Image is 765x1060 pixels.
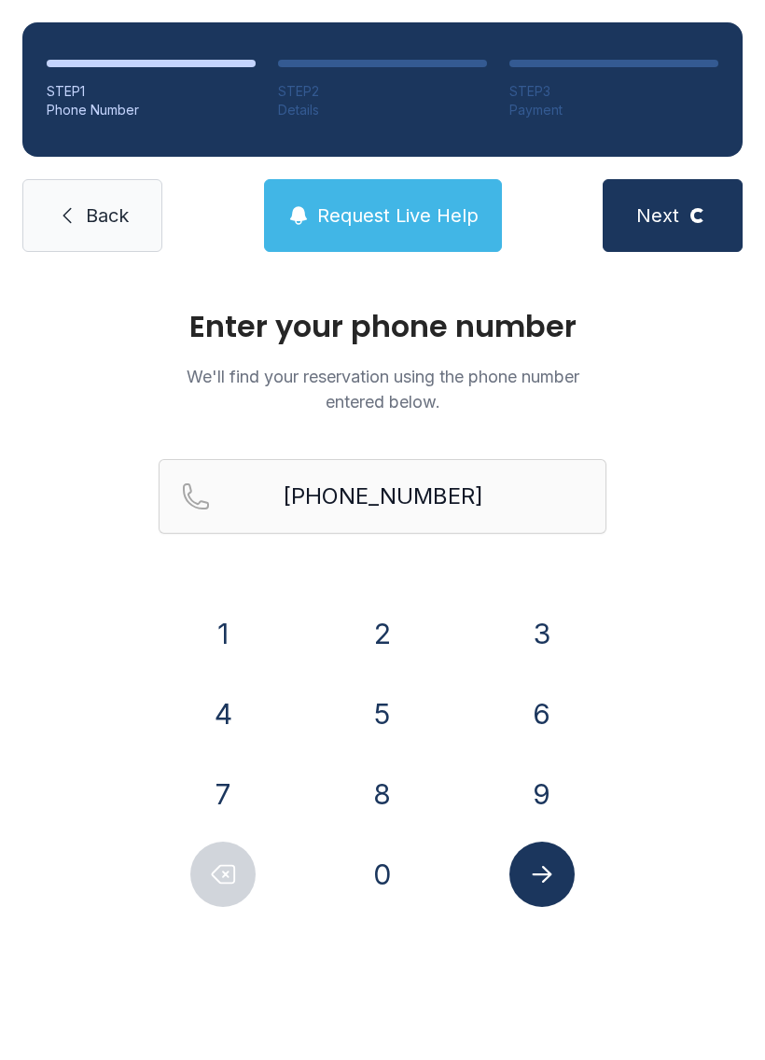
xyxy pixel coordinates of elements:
[317,202,479,229] span: Request Live Help
[509,761,575,827] button: 9
[350,842,415,907] button: 0
[190,761,256,827] button: 7
[159,364,606,414] p: We'll find your reservation using the phone number entered below.
[190,842,256,907] button: Delete number
[86,202,129,229] span: Back
[509,681,575,746] button: 6
[278,101,487,119] div: Details
[47,82,256,101] div: STEP 1
[509,101,718,119] div: Payment
[278,82,487,101] div: STEP 2
[190,601,256,666] button: 1
[509,601,575,666] button: 3
[350,681,415,746] button: 5
[47,101,256,119] div: Phone Number
[509,842,575,907] button: Submit lookup form
[159,312,606,342] h1: Enter your phone number
[636,202,679,229] span: Next
[350,601,415,666] button: 2
[159,459,606,534] input: Reservation phone number
[350,761,415,827] button: 8
[509,82,718,101] div: STEP 3
[190,681,256,746] button: 4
